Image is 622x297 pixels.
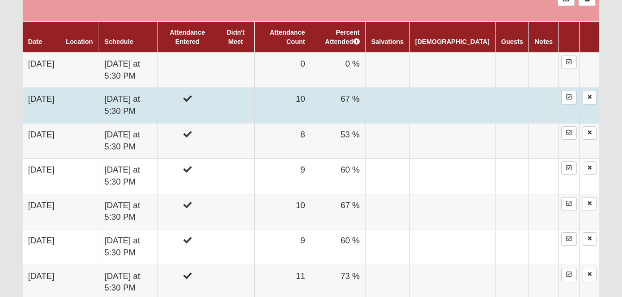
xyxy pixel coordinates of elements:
td: 8 [254,123,311,158]
a: Location [66,38,93,45]
a: Notes [534,38,553,45]
td: [DATE] at 5:30 PM [99,88,158,123]
td: [DATE] at 5:30 PM [99,194,158,229]
td: [DATE] [23,52,60,88]
td: 9 [254,159,311,194]
th: [DEMOGRAPHIC_DATA] [409,22,495,52]
a: Delete [583,197,597,210]
td: [DATE] [23,194,60,229]
a: Enter Attendance [561,126,577,140]
a: Delete [583,161,597,175]
td: [DATE] at 5:30 PM [99,229,158,265]
td: 0 % [311,52,365,88]
a: Attendance Entered [170,29,205,45]
td: 10 [254,194,311,229]
td: 67 % [311,194,365,229]
th: Salvations [365,22,409,52]
a: Enter Attendance [561,268,577,281]
a: Delete [583,268,597,281]
td: 9 [254,229,311,265]
td: 0 [254,52,311,88]
a: Date [28,38,42,45]
a: Schedule [105,38,133,45]
a: Percent Attended [325,29,360,45]
a: Enter Attendance [561,91,577,104]
a: Enter Attendance [561,161,577,175]
td: 53 % [311,123,365,158]
td: [DATE] [23,229,60,265]
a: Delete [583,126,597,140]
a: Delete [583,232,597,246]
td: [DATE] [23,159,60,194]
a: Didn't Meet [226,29,245,45]
td: [DATE] [23,123,60,158]
td: [DATE] at 5:30 PM [99,52,158,88]
a: Delete [583,91,597,104]
td: 60 % [311,159,365,194]
th: Guests [496,22,529,52]
a: Enter Attendance [561,197,577,210]
a: Enter Attendance [561,232,577,246]
td: [DATE] at 5:30 PM [99,123,158,158]
a: Attendance Count [270,29,305,45]
a: Enter Attendance [561,56,577,69]
td: [DATE] at 5:30 PM [99,159,158,194]
td: [DATE] [23,88,60,123]
td: 10 [254,88,311,123]
td: 67 % [311,88,365,123]
td: 60 % [311,229,365,265]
